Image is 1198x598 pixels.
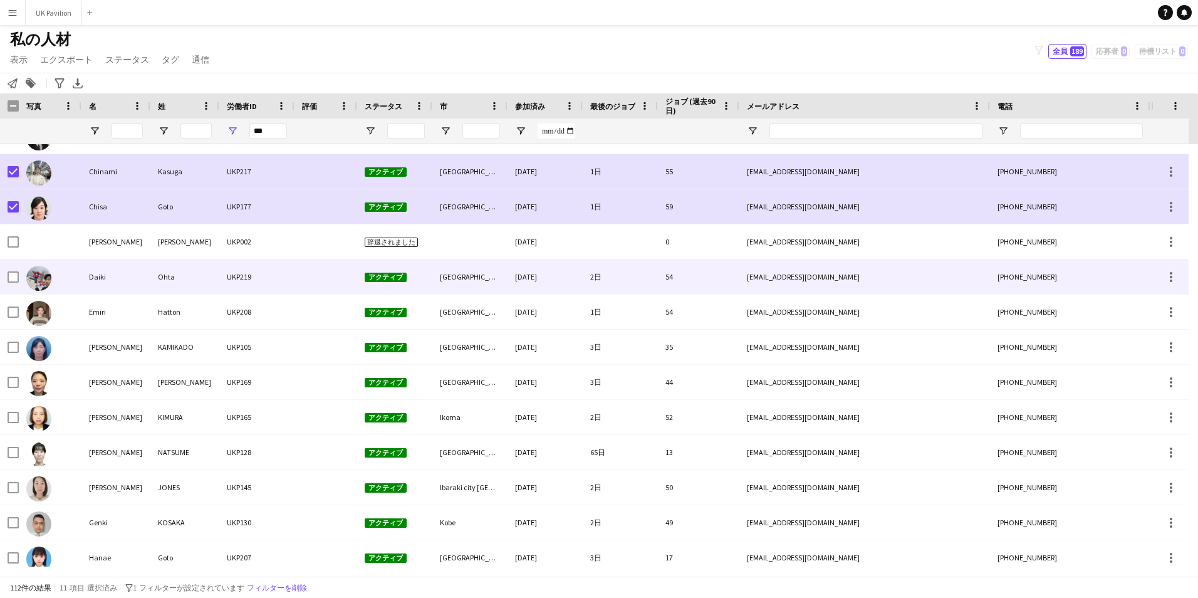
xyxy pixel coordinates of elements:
[81,435,150,469] div: [PERSON_NAME]
[365,273,407,282] span: アクティブ
[81,505,150,540] div: Genki
[583,470,658,505] div: 2日
[432,189,508,224] div: [GEOGRAPHIC_DATA]
[769,123,982,139] input: メールアドレス フィルター入力
[990,295,1150,329] div: [PHONE_NUMBER]
[508,330,583,364] div: [DATE]
[81,330,150,364] div: [PERSON_NAME]
[990,435,1150,469] div: [PHONE_NUMBER]
[365,202,407,212] span: アクティブ
[26,1,82,25] button: UK Pavilion
[990,330,1150,364] div: [PHONE_NUMBER]
[658,505,739,540] div: 49
[365,167,407,177] span: アクティブ
[219,365,294,399] div: UKP169
[508,224,583,259] div: [DATE]
[440,125,451,137] button: フィルターメニューを開く
[150,154,219,189] div: Kasuga
[219,470,294,505] div: UKP145
[365,308,407,317] span: アクティブ
[26,547,51,572] img: Hanae Goto
[5,76,20,91] app-action-btn: ワークフォースに通知
[10,54,28,65] span: 表示
[583,365,658,399] div: 3日
[990,365,1150,399] div: [PHONE_NUMBER]
[365,553,407,563] span: アクティブ
[739,330,990,364] div: [EMAIL_ADDRESS][DOMAIN_NAME]
[60,583,117,592] span: 11 項目 選択済み
[508,189,583,224] div: [DATE]
[365,483,407,493] span: アクティブ
[81,224,150,259] div: [PERSON_NAME]
[508,154,583,189] div: [DATE]
[157,51,184,68] a: タグ
[462,123,500,139] input: 市 フィルター入力
[387,123,425,139] input: ステータス フィルター入力
[658,540,739,575] div: 17
[990,505,1150,540] div: [PHONE_NUMBER]
[26,160,51,186] img: Chinami Kasuga
[227,125,238,137] button: フィルターメニューを開く
[432,505,508,540] div: Kobe
[1048,44,1086,59] button: 全員189
[158,125,169,137] button: フィルターメニューを開く
[89,125,100,137] button: フィルターメニューを開く
[583,295,658,329] div: 1日
[112,123,143,139] input: 名 フィルター入力
[747,102,800,111] span: メールアドレス
[440,102,447,111] span: 市
[219,505,294,540] div: UKP130
[665,97,717,115] span: ジョブ (過去90日)
[150,189,219,224] div: Goto
[26,301,51,326] img: Emiri Hatton
[432,260,508,294] div: [GEOGRAPHIC_DATA]
[508,435,583,469] div: [DATE]
[515,125,526,137] button: フィルターメニューを開く
[81,540,150,575] div: Hanae
[52,76,67,91] app-action-btn: 高度なフィルター
[249,123,287,139] input: 労働者ID フィルター入力
[158,102,165,111] span: 姓
[515,102,545,111] span: 参加済み
[365,102,402,111] span: ステータス
[739,540,990,575] div: [EMAIL_ADDRESS][DOMAIN_NAME]
[105,54,149,65] span: ステータス
[990,154,1150,189] div: [PHONE_NUMBER]
[365,378,407,387] span: アクティブ
[365,343,407,352] span: アクティブ
[150,365,219,399] div: [PERSON_NAME]
[219,435,294,469] div: UKP128
[739,470,990,505] div: [EMAIL_ADDRESS][DOMAIN_NAME]
[26,511,51,537] img: Genki KOSAKA
[583,400,658,434] div: 2日
[150,505,219,540] div: KOSAKA
[35,51,98,68] a: エクスポート
[739,154,990,189] div: [EMAIL_ADDRESS][DOMAIN_NAME]
[432,540,508,575] div: [GEOGRAPHIC_DATA]
[432,470,508,505] div: Ibaraki city [GEOGRAPHIC_DATA]
[739,260,990,294] div: [EMAIL_ADDRESS][DOMAIN_NAME]
[26,102,41,111] span: 写真
[739,365,990,399] div: [EMAIL_ADDRESS][DOMAIN_NAME]
[583,189,658,224] div: 1日
[219,400,294,434] div: UKP165
[583,260,658,294] div: 2日
[81,154,150,189] div: Chinami
[658,154,739,189] div: 55
[81,260,150,294] div: Daiki
[658,295,739,329] div: 54
[26,476,51,501] img: Etsuko JONES
[150,540,219,575] div: Goto
[365,413,407,422] span: アクティブ
[990,540,1150,575] div: [PHONE_NUMBER]
[81,189,150,224] div: Chisa
[219,189,294,224] div: UKP177
[219,295,294,329] div: UKP208
[162,54,179,65] span: タグ
[26,266,51,291] img: Daiki Ohta
[990,189,1150,224] div: [PHONE_NUMBER]
[365,448,407,458] span: アクティブ
[100,51,154,68] a: ステータス
[583,435,658,469] div: 65日
[180,123,212,139] input: 姓 フィルター入力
